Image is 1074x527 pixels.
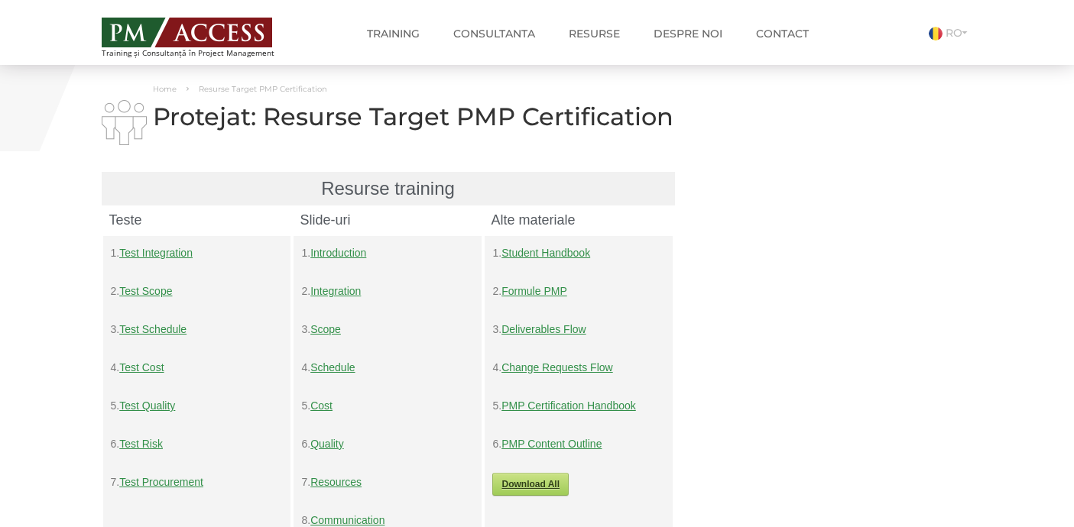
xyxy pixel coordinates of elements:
p: 1. [301,244,474,263]
p: 5. [492,396,665,415]
a: Integration [310,285,361,297]
p: 7. [111,473,284,492]
a: Download All [492,473,569,496]
a: Test Scope [119,285,172,297]
a: Student Handbook [501,247,590,259]
img: Romana [929,27,943,40]
h4: Slide-uri [300,213,475,227]
a: Scope [310,323,341,335]
a: Quality [310,438,344,450]
p: 2. [301,282,474,301]
a: Training [355,18,431,49]
a: Introduction [310,247,366,259]
a: Home [153,84,177,94]
h4: Alte materiale [491,213,667,227]
a: Test Schedule [119,323,187,335]
h4: Teste [109,213,285,227]
a: Formule PMP [501,285,567,297]
a: Deliverables Flow [501,323,586,335]
a: Resources [310,476,362,488]
img: PM ACCESS - Echipa traineri si consultanti certificati PMP: Narciss Popescu, Mihai Olaru, Monica ... [102,18,272,47]
p: 5. [111,396,284,415]
p: 6. [301,435,474,454]
a: Test Quality [119,399,175,412]
p: 7. [301,473,474,492]
a: Despre noi [642,18,734,49]
p: 2. [492,282,665,301]
a: Communication [310,514,384,526]
p: 3. [301,320,474,339]
p: 4. [111,358,284,377]
p: 6. [492,435,665,454]
p: 3. [492,320,665,339]
p: 3. [111,320,284,339]
a: Resurse [557,18,631,49]
a: Test Cost [119,361,164,373]
img: i-02.png [102,100,147,145]
p: 4. [301,358,474,377]
p: 1. [492,244,665,263]
a: RO [929,26,973,40]
a: PMP Content Outline [501,438,602,450]
h1: Protejat: Resurse Target PMP Certification [102,103,675,130]
a: Cost [310,399,333,412]
span: Training și Consultanță în Project Management [102,49,303,57]
a: Change Requests Flow [501,361,613,373]
p: 4. [492,358,665,377]
a: Test Procurement [119,476,203,488]
a: Schedule [310,361,355,373]
a: Test Integration [119,247,193,259]
p: 6. [111,435,284,454]
a: Training și Consultanță în Project Management [102,13,303,57]
p: 2. [111,282,284,301]
h3: Resurse training [109,179,667,198]
p: 5. [301,396,474,415]
a: Test Risk [119,438,163,450]
a: PMP Certification Handbook [501,399,636,412]
span: Resurse Target PMP Certification [199,84,327,94]
p: 1. [111,244,284,263]
a: Consultanta [442,18,547,49]
a: Contact [745,18,820,49]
